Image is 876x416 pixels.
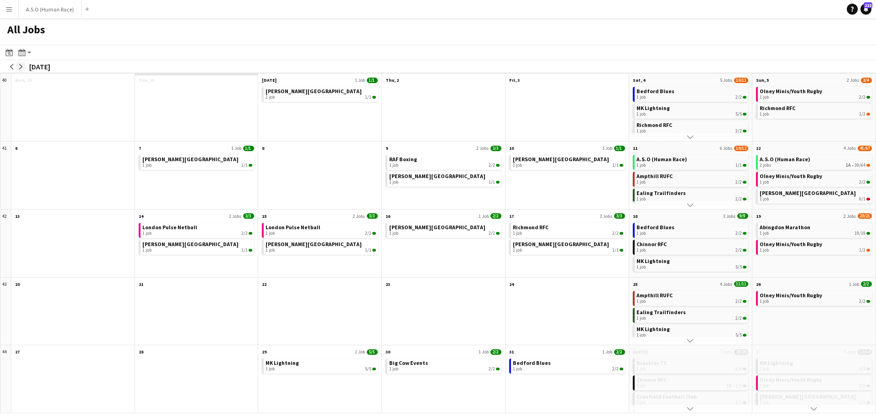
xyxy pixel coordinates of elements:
[756,77,769,83] span: Sun, 5
[855,231,866,236] span: 19/19
[734,78,748,83] span: 10/11
[372,232,376,235] span: 2/2
[266,87,376,100] a: [PERSON_NAME][GEOGRAPHIC_DATA]1 job1/1
[636,163,646,168] span: 1 job
[743,113,746,116] span: 5/5
[389,173,485,179] span: Stowe School
[760,156,810,163] span: A.S.O (Human Race)
[489,179,495,185] span: 1/1
[760,400,769,405] span: 1 job
[859,299,866,304] span: 2/2
[266,224,320,231] span: London Pulse Netball
[490,349,501,355] span: 2/2
[743,164,746,167] span: 1/1
[389,224,485,231] span: Stowe School
[737,213,748,219] span: 9/9
[760,104,870,117] a: Richmond RFC1 job1/2
[760,163,870,168] div: •
[636,375,747,389] a: Chinnor RFC1 job1A•1/2
[389,358,500,372] a: Big Cow Events1 job2/2
[636,358,747,372] a: Brackley TC1 job8/8
[735,299,742,304] span: 2/2
[266,247,275,253] span: 1 job
[760,393,856,400] span: Stowe School
[386,145,388,151] span: 9
[355,349,365,355] span: 1 Job
[636,257,747,270] a: MK Lightning1 job5/5
[142,223,253,236] a: London Pulse Netball1 job2/2
[636,247,646,253] span: 1 job
[849,281,859,287] span: 1 Job
[866,384,870,387] span: 2/2
[760,95,769,100] span: 1 job
[760,375,870,389] a: Olney Minis/Youth Rugby1 job2/2
[496,368,500,370] span: 2/2
[633,77,645,83] span: Sat, 4
[365,95,371,100] span: 1/1
[858,213,872,219] span: 20/21
[367,349,378,355] span: 5/5
[513,358,623,372] a: Bedford Blues1 job2/2
[367,213,378,219] span: 3/3
[636,308,747,321] a: Ealing Trailfinders1 job2/2
[864,2,872,8] span: 222
[15,349,20,355] span: 27
[844,349,856,355] span: 4 Jobs
[760,173,822,179] span: Olney Minis/Youth Rugby
[735,231,742,236] span: 2/2
[860,4,871,15] a: 222
[866,249,870,252] span: 1/2
[614,146,625,151] span: 1/1
[636,325,747,338] a: MK Lightning1 job5/5
[139,281,143,287] span: 21
[513,223,623,236] a: Richmond RFC1 job2/2
[734,146,748,151] span: 10/12
[743,334,746,337] span: 5/5
[743,266,746,269] span: 5/5
[386,281,390,287] span: 23
[372,368,376,370] span: 5/5
[760,155,870,168] a: A.S.O (Human Race)2 jobs1A•39/64
[866,164,870,167] span: 39/64
[266,359,299,366] span: MK Lightning
[139,145,141,151] span: 7
[760,292,822,299] span: Olney Minis/Youth Rugby
[760,224,810,231] span: Abingdon Marathon
[241,163,248,168] span: 1/1
[509,213,514,219] span: 17
[735,383,742,389] span: 1/2
[636,400,646,405] span: 1 job
[513,366,522,372] span: 1 job
[735,247,742,253] span: 2/2
[866,232,870,235] span: 19/19
[743,317,746,320] span: 2/2
[636,299,646,304] span: 1 job
[496,181,500,184] span: 1/1
[620,368,623,370] span: 2/2
[249,249,252,252] span: 1/1
[636,189,747,202] a: Ealing Trailfinders1 job2/2
[735,264,742,270] span: 5/5
[866,113,870,116] span: 1/2
[760,247,769,253] span: 1 job
[735,196,742,202] span: 2/2
[633,349,647,355] span: [DATE]
[858,349,872,355] span: 13/14
[620,232,623,235] span: 2/2
[355,77,365,83] span: 1 Job
[513,156,609,163] span: Stowe School
[602,145,612,151] span: 1 Job
[142,155,253,168] a: [PERSON_NAME][GEOGRAPHIC_DATA]1 job1/1
[513,155,623,168] a: [PERSON_NAME][GEOGRAPHIC_DATA]1 job1/1
[743,368,746,370] span: 8/8
[0,210,11,278] div: 42
[636,291,747,304] a: Ampthill RUFC1 job2/2
[636,292,673,299] span: Ampthill RUFC
[139,213,143,219] span: 14
[633,281,637,287] span: 25
[389,163,398,168] span: 1 job
[139,77,154,83] span: Tue, 30
[760,240,870,253] a: Olney Minis/Youth Rugby1 job1/2
[866,96,870,99] span: 2/2
[513,224,548,231] span: Richmond RFC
